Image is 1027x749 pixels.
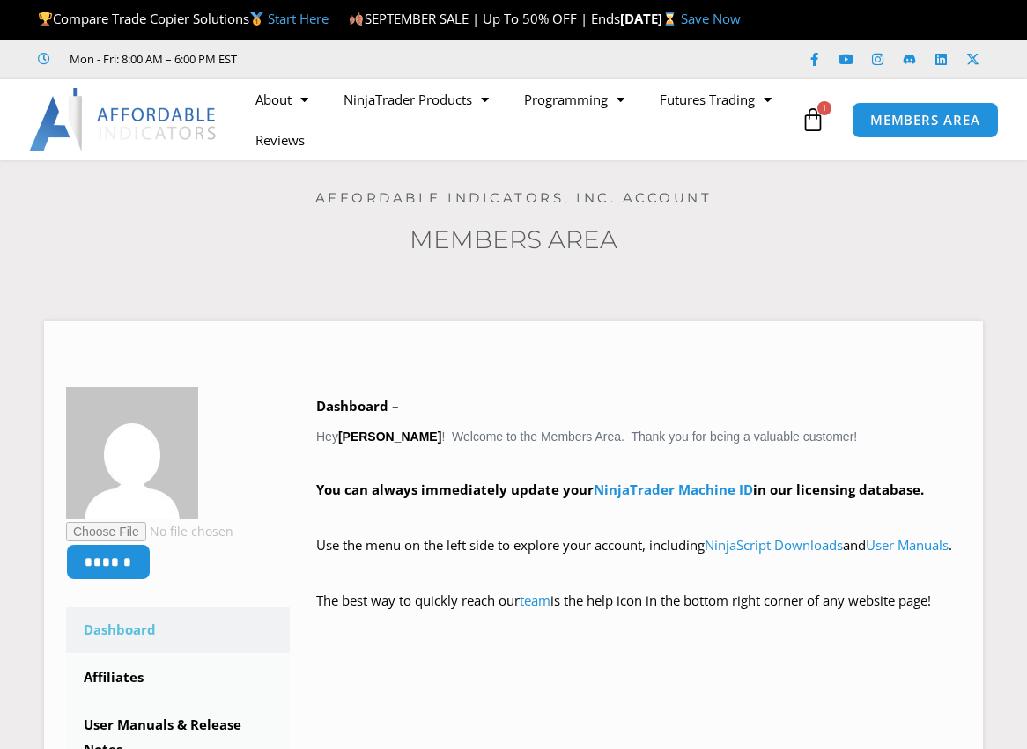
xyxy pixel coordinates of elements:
img: LogoAI | Affordable Indicators – NinjaTrader [29,88,218,151]
strong: You can always immediately update your in our licensing database. [316,481,924,498]
img: 🏆 [39,12,52,26]
a: Reviews [238,120,322,160]
a: Affordable Indicators, Inc. Account [315,189,713,206]
p: The best way to quickly reach our is the help icon in the bottom right corner of any website page! [316,589,961,638]
a: Members Area [410,224,617,254]
a: Dashboard [66,607,290,653]
strong: [DATE] [620,10,681,27]
img: 🥇 [250,12,263,26]
span: MEMBERS AREA [870,114,980,127]
a: Save Now [681,10,741,27]
img: 306a39d853fe7ca0a83b64c3a9ab38c2617219f6aea081d20322e8e32295346b [66,387,198,519]
iframe: Customer reviews powered by Trustpilot [262,50,526,68]
p: Use the menu on the left side to explore your account, including and . [316,533,961,583]
a: NinjaTrader Machine ID [594,481,753,498]
a: NinjaScript Downloads [705,536,843,554]
a: Futures Trading [642,79,789,120]
a: About [238,79,326,120]
b: Dashboard – [316,397,399,415]
a: MEMBERS AREA [852,102,999,138]
a: Programming [506,79,642,120]
span: Compare Trade Copier Solutions [38,10,329,27]
nav: Menu [238,79,796,160]
strong: [PERSON_NAME] [338,430,441,444]
span: 1 [817,101,831,115]
a: 1 [774,94,852,145]
span: SEPTEMBER SALE | Up To 50% OFF | Ends [349,10,619,27]
img: ⌛ [663,12,676,26]
a: Affiliates [66,655,290,701]
a: Start Here [268,10,329,27]
span: Mon - Fri: 8:00 AM – 6:00 PM EST [65,48,237,70]
a: NinjaTrader Products [326,79,506,120]
img: 🍂 [350,12,363,26]
a: team [520,591,550,609]
a: User Manuals [866,536,949,554]
div: Hey ! Welcome to the Members Area. Thank you for being a valuable customer! [316,394,961,638]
